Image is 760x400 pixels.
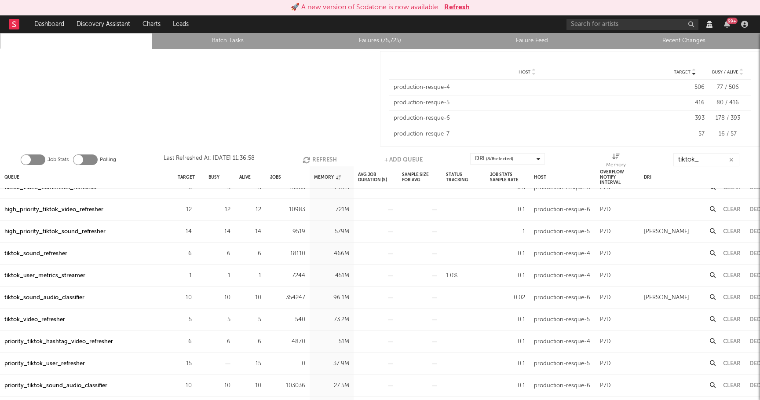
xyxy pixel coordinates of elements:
a: tiktok_user_metrics_streamer [4,271,85,281]
div: 10 [178,293,192,303]
div: 96.1M [314,293,349,303]
div: 7244 [270,271,305,281]
div: production-resque-4 [394,83,661,92]
div: P7D [600,249,611,259]
a: high_priority_tiktok_sound_refresher [4,227,106,237]
div: P7D [600,227,611,237]
div: Status Tracking [446,168,481,187]
div: P7D [600,293,611,303]
div: 🚀 A new version of Sodatone is now available. [291,2,440,13]
div: 466M [314,249,349,259]
div: 178 / 393 [709,114,746,123]
div: [PERSON_NAME] [644,293,689,303]
div: production-resque-6 [394,114,661,123]
div: production-resque-5 [534,359,590,369]
div: P7D [600,337,611,347]
span: Target [674,70,691,75]
div: 506 [665,83,705,92]
button: Clear [723,339,741,345]
div: 12 [178,205,192,215]
a: tiktok_video_refresher [4,315,65,325]
div: priority_tiktok_user_refresher [4,359,85,369]
div: 10 [239,293,261,303]
div: 37.9M [314,359,349,369]
div: 16 / 57 [709,130,746,139]
input: Search... [673,153,739,166]
div: 6 [239,337,261,347]
div: 10 [239,381,261,391]
div: P7D [600,381,611,391]
span: Host [519,70,530,75]
div: 6 [208,337,230,347]
button: Clear [723,207,741,213]
div: P7D [600,271,611,281]
div: 0.1 [490,271,525,281]
a: Leads [167,15,195,33]
div: [PERSON_NAME] [644,227,689,237]
div: 27.5M [314,381,349,391]
a: priority_tiktok_hashtag_video_refresher [4,337,113,347]
button: Clear [723,317,741,323]
div: Host [534,168,546,187]
div: 1 [239,271,261,281]
div: 10 [208,293,230,303]
span: ( 8 / 8 selected) [486,154,513,164]
input: Search for artists [566,19,698,30]
div: Sample Size For Avg [402,168,437,187]
div: production-resque-5 [534,227,590,237]
div: Jobs [270,168,281,187]
div: 1 [490,227,525,237]
div: 540 [270,315,305,325]
div: 1.0% [446,271,457,281]
div: Memory [606,160,626,170]
div: DRI [644,168,651,187]
div: 0.1 [490,205,525,215]
div: 5 [239,315,261,325]
a: priority_tiktok_sound_audio_classifier [4,381,107,391]
div: production-resque-6 [534,293,590,303]
div: 18110 [270,249,305,259]
div: Avg Job Duration (s) [358,168,393,187]
div: 15 [239,359,261,369]
div: production-resque-4 [534,271,590,281]
button: Clear [723,383,741,389]
div: 5 [178,315,192,325]
div: Target [178,168,195,187]
div: 10 [178,381,192,391]
div: Job Stats Sample Rate [490,168,525,187]
button: Refresh [303,153,337,166]
div: 4870 [270,337,305,347]
div: 393 [665,114,705,123]
div: 416 [665,99,705,107]
a: Batch Tasks [157,36,300,46]
div: 14 [239,227,261,237]
div: production-resque-6 [534,381,590,391]
div: production-resque-6 [534,205,590,215]
div: Alive [239,168,251,187]
div: 10 [208,381,230,391]
div: 14 [178,227,192,237]
div: 51M [314,337,349,347]
div: DRI [475,154,513,164]
div: 73.2M [314,315,349,325]
div: 6 [239,249,261,259]
a: tiktok_sound_refresher [4,249,67,259]
button: Clear [723,295,741,301]
div: production-resque-5 [534,315,590,325]
div: tiktok_sound_audio_classifier [4,293,84,303]
button: Clear [723,251,741,257]
div: Busy [208,168,219,187]
div: 5 [208,315,230,325]
div: 0.02 [490,293,525,303]
div: 0 [270,359,305,369]
div: Memory [314,168,341,187]
div: 80 / 416 [709,99,746,107]
div: 0.1 [490,315,525,325]
div: P7D [600,359,611,369]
